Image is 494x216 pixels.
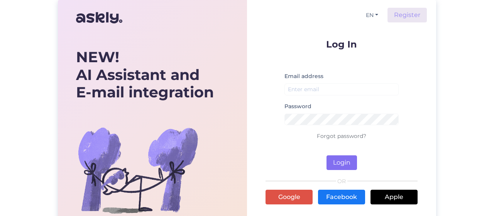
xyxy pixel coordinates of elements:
[336,179,347,184] span: OR
[284,72,323,80] label: Email address
[266,190,313,204] a: Google
[327,155,357,170] button: Login
[370,190,418,204] a: Apple
[284,102,311,111] label: Password
[76,48,119,66] b: NEW!
[363,10,381,21] button: EN
[76,48,214,101] div: AI Assistant and E-mail integration
[317,133,366,139] a: Forgot password?
[318,190,365,204] a: Facebook
[284,83,399,95] input: Enter email
[266,39,418,49] p: Log In
[76,9,122,27] img: Askly
[387,8,427,22] a: Register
